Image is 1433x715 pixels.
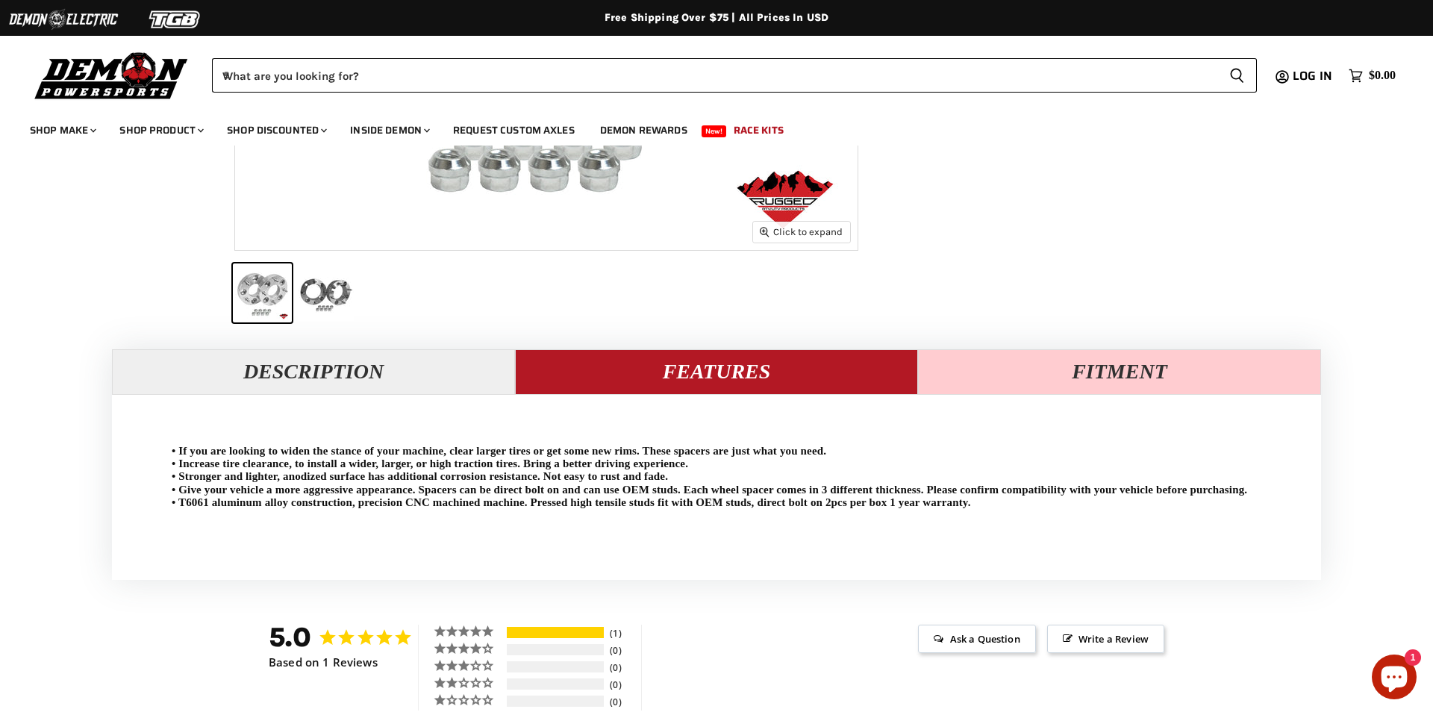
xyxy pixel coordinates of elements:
[172,445,1261,509] p: • If you are looking to widen the stance of your machine, clear larger tires or get some new rims...
[515,349,918,394] button: Features
[606,627,637,640] div: 1
[1367,655,1421,703] inbox-online-store-chat: Shopify online store chat
[119,5,231,34] img: TGB Logo 2
[753,222,850,242] button: Click to expand
[112,349,515,394] button: Description
[918,625,1035,653] span: Ask a Question
[108,115,213,146] a: Shop Product
[269,621,311,653] strong: 5.0
[507,627,604,638] div: 100%
[1047,625,1164,653] span: Write a Review
[212,58,1257,93] form: Product
[1286,69,1341,83] a: Log in
[760,226,843,237] span: Click to expand
[1293,66,1332,85] span: Log in
[1369,69,1396,83] span: $0.00
[442,115,586,146] a: Request Custom Axles
[722,115,795,146] a: Race Kits
[212,58,1217,93] input: When autocomplete results are available use up and down arrows to review and enter to select
[589,115,699,146] a: Demon Rewards
[918,349,1321,394] button: Fitment
[339,115,439,146] a: Inside Demon
[30,49,193,102] img: Demon Powersports
[296,263,355,322] button: Can-Am Maverick X3 Rugged Wheel Spacer thumbnail
[1217,58,1257,93] button: Search
[7,5,119,34] img: Demon Electric Logo 2
[1341,65,1403,87] a: $0.00
[19,109,1392,146] ul: Main menu
[216,115,336,146] a: Shop Discounted
[119,11,1314,25] div: Free Shipping Over $75 | All Prices In USD
[269,656,378,669] span: Based on 1 Reviews
[507,627,604,638] div: 5-Star Ratings
[702,125,727,137] span: New!
[434,625,505,637] div: 5 ★
[233,263,292,322] button: Can-Am Maverick X3 Rugged Wheel Spacer thumbnail
[19,115,105,146] a: Shop Make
